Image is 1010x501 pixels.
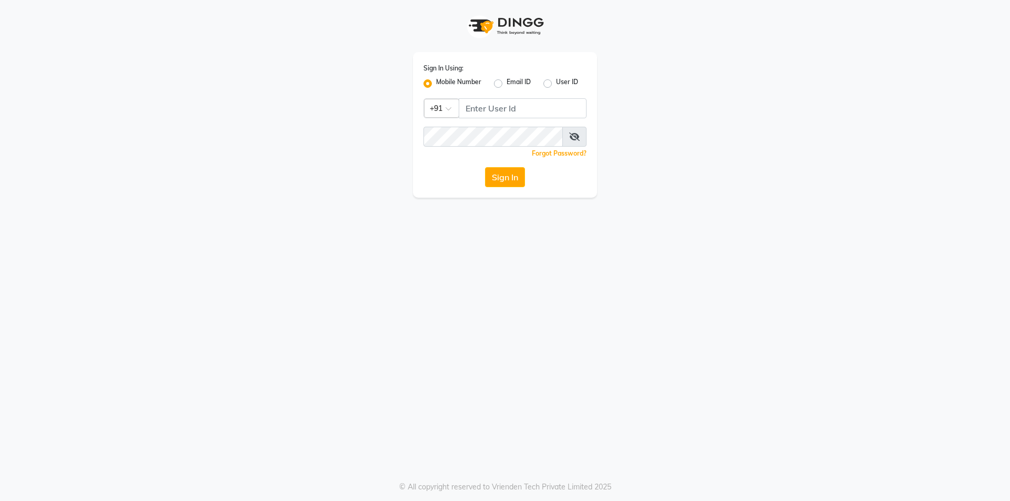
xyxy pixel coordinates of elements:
label: Sign In Using: [423,64,463,73]
label: User ID [556,77,578,90]
label: Mobile Number [436,77,481,90]
input: Username [459,98,587,118]
button: Sign In [485,167,525,187]
a: Forgot Password? [532,149,587,157]
img: logo1.svg [463,11,547,42]
input: Username [423,127,563,147]
label: Email ID [507,77,531,90]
